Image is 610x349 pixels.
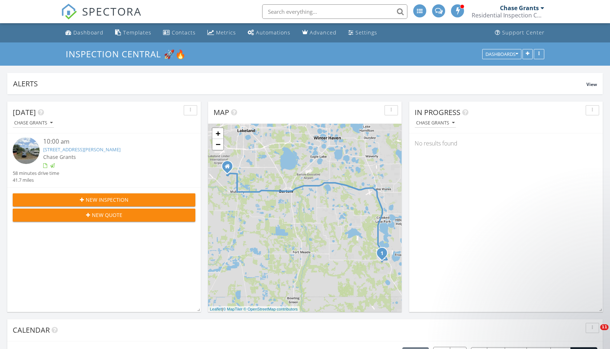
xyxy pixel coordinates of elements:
div: Templates [123,29,151,36]
a: Leaflet [210,307,222,311]
div: 41.7 miles [13,177,59,184]
a: © MapTiler [223,307,243,311]
div: Chase Grants [416,120,455,126]
input: Search everything... [262,4,407,19]
div: Advanced [310,29,337,36]
button: Chase Grants [415,118,456,128]
button: Chase Grants [13,118,54,128]
div: Metrics [216,29,236,36]
a: Support Center [492,26,548,40]
span: Map [213,107,229,117]
div: Chase Grants [14,120,53,126]
a: Templates [112,26,154,40]
span: Calendar [13,325,50,335]
a: Dashboard [62,26,106,40]
a: 10:00 am [STREET_ADDRESS][PERSON_NAME] Chase Grants 58 minutes drive time 41.7 miles [13,137,195,184]
div: Support Center [502,29,545,36]
button: Dashboards [482,49,521,59]
div: Settings [355,29,377,36]
img: streetview [13,137,40,164]
div: 58 minutes drive time [13,170,59,177]
div: 200 Spurlock Rd, Frostproof, FL 33843 [382,253,386,257]
button: New Inspection [13,193,195,206]
iframe: Intercom live chat [585,324,603,342]
a: Inspection Central 🚀🔥 [66,48,192,60]
div: Dashboard [73,29,103,36]
span: New Quote [92,211,122,219]
a: Settings [345,26,380,40]
span: View [586,81,597,87]
img: The Best Home Inspection Software - Spectora [61,4,77,20]
a: Metrics [204,26,239,40]
div: | [208,306,300,312]
span: SPECTORA [82,4,142,19]
a: [STREET_ADDRESS][PERSON_NAME] [43,146,121,153]
div: Chase Grants [500,4,539,12]
a: Contacts [160,26,199,40]
a: Zoom out [212,139,223,150]
div: 10:00 am [43,137,180,146]
div: Residential Inspection Consultants [472,12,544,19]
a: Advanced [299,26,339,40]
span: [DATE] [13,107,36,117]
span: New Inspection [86,196,129,204]
span: Chase Grants [43,153,76,160]
a: Automations (Advanced) [245,26,293,40]
button: New Quote [13,209,195,222]
i: 1 [381,251,383,256]
div: 133 seven oaks dr, MULBERRY FL 33860 [227,166,232,171]
span: 11 [600,324,609,330]
div: Alerts [13,79,586,89]
div: Dashboards [485,52,518,57]
a: Zoom in [212,128,223,139]
div: Contacts [172,29,196,36]
a: SPECTORA [61,10,142,25]
div: No results found [409,134,603,153]
div: Automations [256,29,290,36]
a: © OpenStreetMap contributors [244,307,298,311]
span: In Progress [415,107,460,117]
